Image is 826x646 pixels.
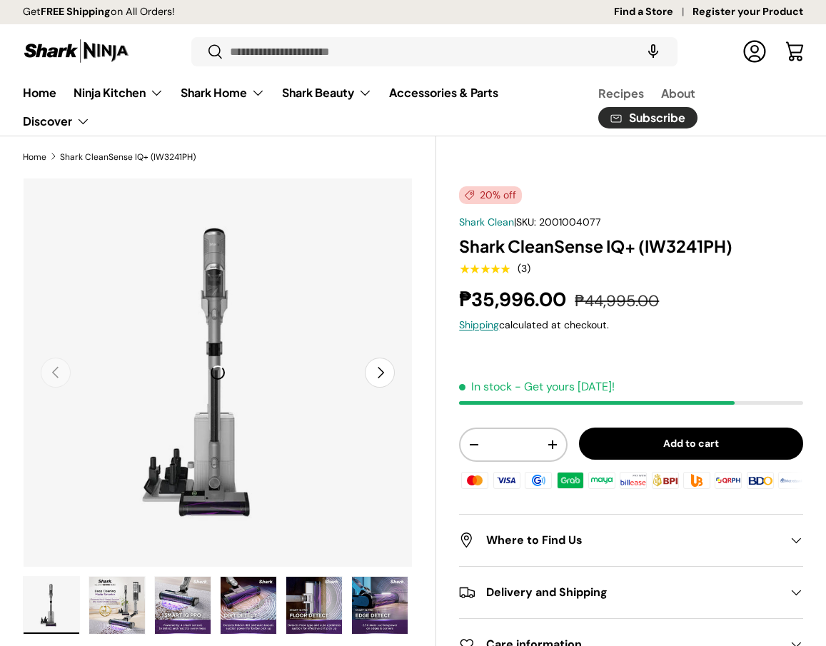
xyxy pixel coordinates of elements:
[286,577,342,634] img: shark-cleansenseiq+-4-smart-iq-pro-floor-detect-infographic-sharkninja-philippines
[459,379,512,394] span: In stock
[41,5,111,18] strong: FREE Shipping
[516,216,536,228] span: SKU:
[459,584,780,601] h2: Delivery and Shipping
[539,216,601,228] span: 2001004077
[650,469,681,490] img: bpi
[65,79,172,107] summary: Ninja Kitchen
[491,469,523,490] img: visa
[23,151,436,163] nav: Breadcrumbs
[459,567,803,618] summary: Delivery and Shipping
[618,469,649,490] img: billease
[575,291,659,311] s: ₱44,995.00
[459,515,803,566] summary: Where to Find Us
[712,469,744,490] img: qrph
[74,79,163,107] a: Ninja Kitchen
[181,79,265,107] a: Shark Home
[564,79,803,136] nav: Secondary
[221,577,276,634] img: shark-cleansenseiq+-4-smart-iq-pro-dirt-detect-infographic-sharkninja-philippines
[14,107,99,136] summary: Discover
[60,153,196,161] a: Shark CleanSense IQ+ (IW3241PH)
[514,216,601,228] span: |
[681,469,712,490] img: ubp
[629,112,685,123] span: Subscribe
[661,79,695,107] a: About
[459,262,510,276] span: ★★★★★
[614,4,692,20] a: Find a Store
[23,4,175,20] p: Get on All Orders!
[89,577,145,634] img: shark-cleansenseiq+-4-smart-sensors-introductory-infographic-sharkninja-philippines
[518,263,530,274] div: (3)
[23,178,413,639] media-gallery: Gallery Viewer
[579,428,803,460] button: Add to cart
[23,79,56,106] a: Home
[23,79,564,136] nav: Primary
[459,287,570,312] strong: ₱35,996.00
[598,107,697,129] a: Subscribe
[172,79,273,107] summary: Shark Home
[554,469,585,490] img: grabpay
[459,318,803,333] div: calculated at checkout.
[776,469,807,490] img: metrobank
[586,469,618,490] img: maya
[459,186,522,204] span: 20% off
[598,79,644,107] a: Recipes
[459,532,780,549] h2: Where to Find Us
[155,577,211,634] img: shark-cleansenseiq+-4-smart-iq-pro-infographic-sharkninja-philippines
[273,79,381,107] summary: Shark Beauty
[23,153,46,161] a: Home
[23,107,90,136] a: Discover
[459,216,514,228] a: Shark Clean
[352,577,408,634] img: shark-cleansenseiq+-4-smart-iq-pro-floor-edge-infographic-sharkninja-philippines
[282,79,372,107] a: Shark Beauty
[515,379,615,394] p: - Get yours [DATE]!
[692,4,803,20] a: Register your Product
[745,469,776,490] img: bdo
[630,36,676,67] speech-search-button: Search by voice
[23,37,130,65] img: Shark Ninja Philippines
[24,577,79,634] img: shark-cleansense-auto-empty-dock-iw3241ae-full-view-sharkninja-philippines
[459,236,803,257] h1: Shark CleanSense IQ+ (IW3241PH)
[523,469,554,490] img: gcash
[459,469,490,490] img: master
[459,318,499,331] a: Shipping
[459,263,510,276] div: 5.0 out of 5.0 stars
[389,79,498,106] a: Accessories & Parts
